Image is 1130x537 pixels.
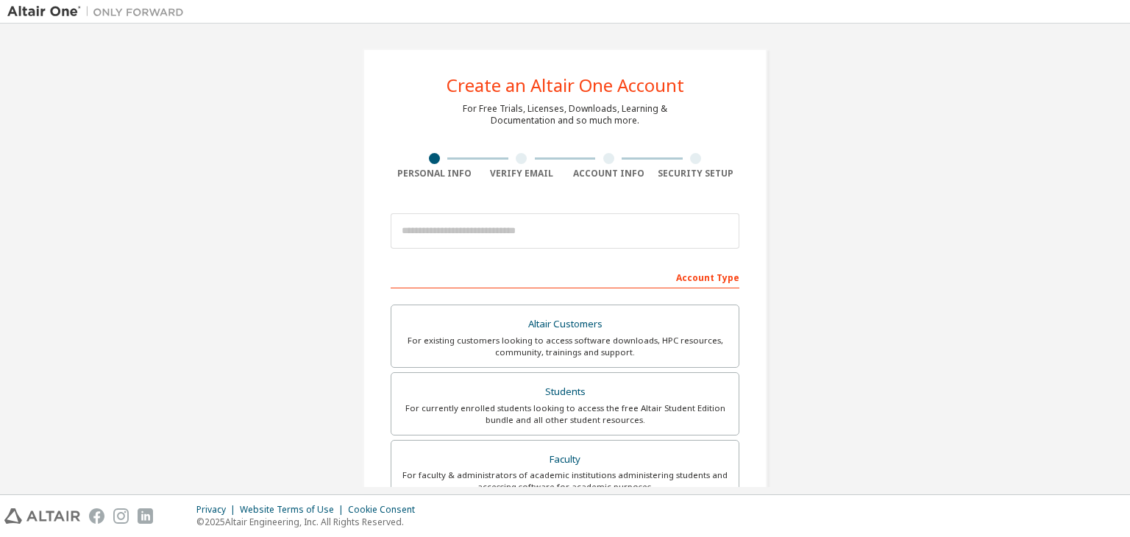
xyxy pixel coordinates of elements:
img: linkedin.svg [138,508,153,524]
div: Cookie Consent [348,504,424,516]
div: Personal Info [391,168,478,179]
div: Faculty [400,449,730,470]
div: For currently enrolled students looking to access the free Altair Student Edition bundle and all ... [400,402,730,426]
div: For Free Trials, Licenses, Downloads, Learning & Documentation and so much more. [463,103,667,127]
div: Students [400,382,730,402]
div: Website Terms of Use [240,504,348,516]
div: For existing customers looking to access software downloads, HPC resources, community, trainings ... [400,335,730,358]
img: Altair One [7,4,191,19]
img: altair_logo.svg [4,508,80,524]
div: Altair Customers [400,314,730,335]
div: Create an Altair One Account [447,77,684,94]
p: © 2025 Altair Engineering, Inc. All Rights Reserved. [196,516,424,528]
div: Privacy [196,504,240,516]
div: Account Type [391,265,739,288]
img: facebook.svg [89,508,104,524]
img: instagram.svg [113,508,129,524]
div: For faculty & administrators of academic institutions administering students and accessing softwa... [400,469,730,493]
div: Security Setup [653,168,740,179]
div: Account Info [565,168,653,179]
div: Verify Email [478,168,566,179]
